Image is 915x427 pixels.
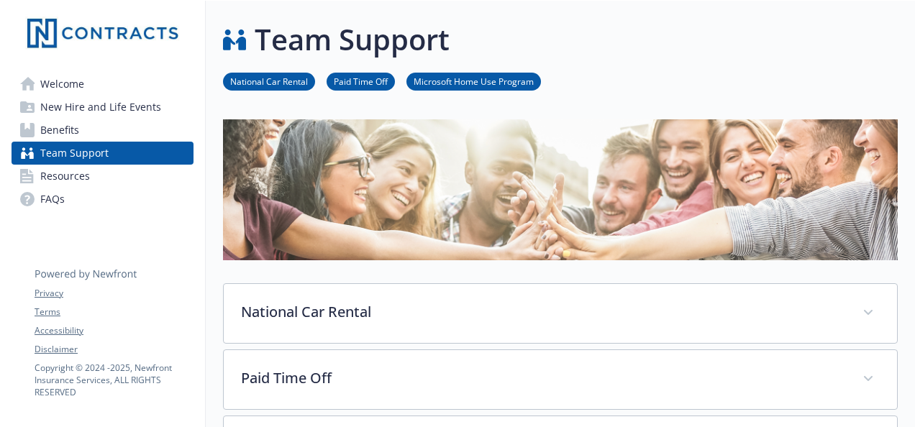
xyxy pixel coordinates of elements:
[40,73,84,96] span: Welcome
[12,73,194,96] a: Welcome
[40,119,79,142] span: Benefits
[224,284,897,343] div: National Car Rental
[40,188,65,211] span: FAQs
[223,119,898,260] img: team support page banner
[223,74,315,88] a: National Car Rental
[35,306,193,318] a: Terms
[12,165,194,188] a: Resources
[224,350,897,409] div: Paid Time Off
[12,188,194,211] a: FAQs
[241,367,845,389] p: Paid Time Off
[40,96,161,119] span: New Hire and Life Events
[12,142,194,165] a: Team Support
[40,165,90,188] span: Resources
[241,301,845,323] p: National Car Rental
[40,142,109,165] span: Team Support
[406,74,541,88] a: Microsoft Home Use Program
[35,287,193,300] a: Privacy
[12,119,194,142] a: Benefits
[327,74,395,88] a: Paid Time Off
[12,96,194,119] a: New Hire and Life Events
[35,343,193,356] a: Disclaimer
[255,18,450,61] h1: Team Support
[35,362,193,398] p: Copyright © 2024 - 2025 , Newfront Insurance Services, ALL RIGHTS RESERVED
[35,324,193,337] a: Accessibility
